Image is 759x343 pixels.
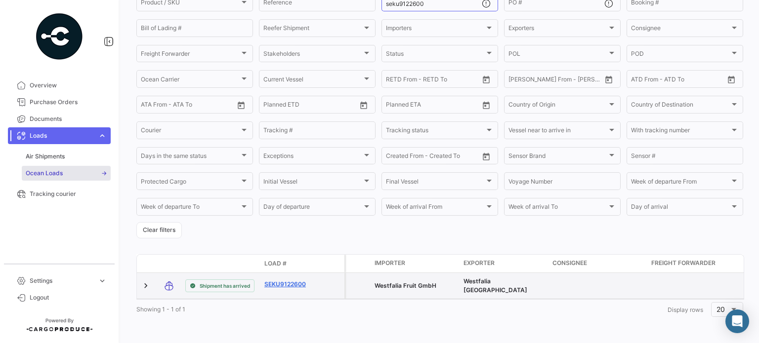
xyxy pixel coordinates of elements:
[508,128,607,135] span: Vessel near to arrive in
[529,77,574,84] input: To
[22,166,111,181] a: Ocean Loads
[157,260,181,267] datatable-header-cell: Transport mode
[356,98,371,113] button: Open calendar
[30,276,94,285] span: Settings
[260,255,320,272] datatable-header-cell: Load #
[8,186,111,202] a: Tracking courier
[8,94,111,111] a: Purchase Orders
[141,154,240,161] span: Days in the same status
[141,0,240,7] span: Product / SKU
[136,222,182,238] button: Clear filters
[665,77,710,84] input: ATD To
[141,180,240,187] span: Protected Cargo
[346,255,371,272] datatable-header-cell: Protected Cargo
[8,111,111,127] a: Documents
[264,259,287,268] span: Load #
[30,190,107,198] span: Tracking courier
[724,72,739,87] button: Open calendar
[386,128,485,135] span: Tracking status
[386,154,423,161] input: Created From
[717,305,725,313] span: 20
[26,152,65,161] span: Air Shipments
[375,259,405,267] span: Importer
[264,280,316,289] a: SEKU9122600
[508,52,607,59] span: POL
[407,103,451,110] input: To
[725,309,749,333] div: Open Intercom Messenger
[631,180,730,187] span: Week of departure From
[375,282,436,289] span: Westfalia Fruit GmbH
[30,293,107,302] span: Logout
[371,255,460,272] datatable-header-cell: Importer
[320,260,344,267] datatable-header-cell: Policy
[30,114,107,123] span: Documents
[508,154,607,161] span: Sensor Brand
[508,26,607,33] span: Exporters
[631,77,658,84] input: ATD From
[508,77,522,84] input: From
[141,52,240,59] span: Freight Forwarder
[35,12,84,61] img: powered-by.png
[460,255,548,272] datatable-header-cell: Exporter
[98,276,107,285] span: expand_more
[30,98,107,107] span: Purchase Orders
[181,260,260,267] datatable-header-cell: Shipment Status
[386,180,485,187] span: Final Vessel
[26,169,63,178] span: Ocean Loads
[263,154,362,161] span: Exceptions
[631,128,730,135] span: With tracking number
[651,259,716,267] span: Freight Forwarder
[647,255,746,272] datatable-header-cell: Freight Forwarder
[631,26,730,33] span: Consignee
[479,72,494,87] button: Open calendar
[30,81,107,90] span: Overview
[141,103,167,110] input: ATA From
[22,149,111,164] a: Air Shipments
[234,98,249,113] button: Open calendar
[631,205,730,212] span: Day of arrival
[141,281,151,291] a: Expand/Collapse Row
[386,205,485,212] span: Week of arrival From
[479,149,494,164] button: Open calendar
[601,72,616,87] button: Open calendar
[284,103,329,110] input: To
[552,259,587,267] span: Consignee
[464,277,527,294] span: Westfalia Perú
[136,305,185,313] span: Showing 1 - 1 of 1
[508,205,607,212] span: Week of arrival To
[430,154,475,161] input: Created To
[8,77,111,94] a: Overview
[464,259,495,267] span: Exporter
[263,26,362,33] span: Reefer Shipment
[386,26,485,33] span: Importers
[98,131,107,140] span: expand_more
[386,103,400,110] input: From
[407,77,451,84] input: To
[263,103,277,110] input: From
[263,77,362,84] span: Current Vessel
[386,52,485,59] span: Status
[668,306,703,313] span: Display rows
[386,77,400,84] input: From
[141,128,240,135] span: Courier
[263,52,362,59] span: Stakeholders
[141,77,240,84] span: Ocean Carrier
[263,180,362,187] span: Initial Vessel
[30,131,94,140] span: Loads
[263,205,362,212] span: Day of departure
[631,52,730,59] span: POD
[200,282,250,290] span: Shipment has arrived
[479,98,494,113] button: Open calendar
[141,205,240,212] span: Week of departure To
[508,103,607,110] span: Country of Origin
[631,103,730,110] span: Country of Destination
[174,103,218,110] input: ATA To
[548,255,647,272] datatable-header-cell: Consignee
